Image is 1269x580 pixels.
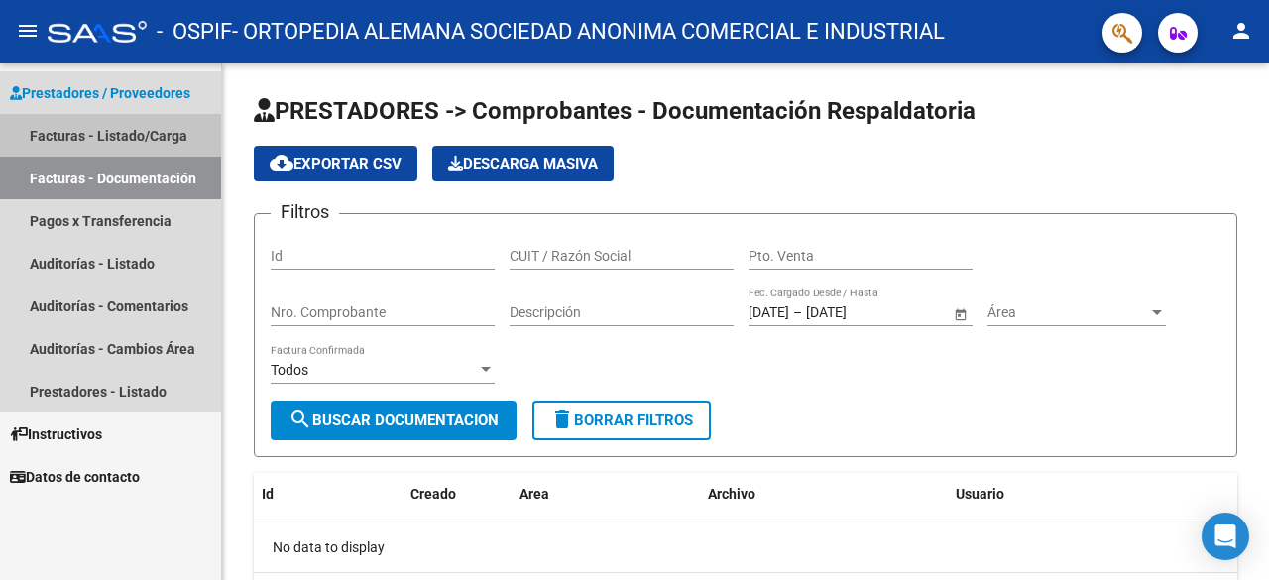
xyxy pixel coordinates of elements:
button: Exportar CSV [254,146,417,181]
span: Buscar Documentacion [288,411,499,429]
datatable-header-cell: Creado [403,473,512,516]
mat-icon: delete [550,407,574,431]
button: Descarga Masiva [432,146,614,181]
div: Open Intercom Messenger [1202,513,1249,560]
span: Id [262,486,274,502]
datatable-header-cell: Archivo [700,473,948,516]
app-download-masive: Descarga masiva de comprobantes (adjuntos) [432,146,614,181]
span: Area [519,486,549,502]
span: Todos [271,362,308,378]
span: Borrar Filtros [550,411,693,429]
datatable-header-cell: Area [512,473,700,516]
h3: Filtros [271,198,339,226]
button: Open calendar [950,303,971,324]
div: No data to display [254,522,1237,572]
span: Área [987,304,1148,321]
mat-icon: cloud_download [270,151,293,174]
datatable-header-cell: Usuario [948,473,1245,516]
button: Borrar Filtros [532,401,711,440]
input: Start date [749,304,789,321]
span: Archivo [708,486,755,502]
mat-icon: person [1229,19,1253,43]
span: Prestadores / Proveedores [10,82,190,104]
span: Datos de contacto [10,466,140,488]
span: Instructivos [10,423,102,445]
span: Exportar CSV [270,155,402,173]
mat-icon: menu [16,19,40,43]
button: Buscar Documentacion [271,401,517,440]
input: End date [806,304,903,321]
span: Usuario [956,486,1004,502]
span: - OSPIF [157,10,232,54]
span: PRESTADORES -> Comprobantes - Documentación Respaldatoria [254,97,976,125]
span: – [793,304,802,321]
datatable-header-cell: Id [254,473,333,516]
span: Descarga Masiva [448,155,598,173]
mat-icon: search [288,407,312,431]
span: Creado [410,486,456,502]
span: - ORTOPEDIA ALEMANA SOCIEDAD ANONIMA COMERCIAL E INDUSTRIAL [232,10,945,54]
